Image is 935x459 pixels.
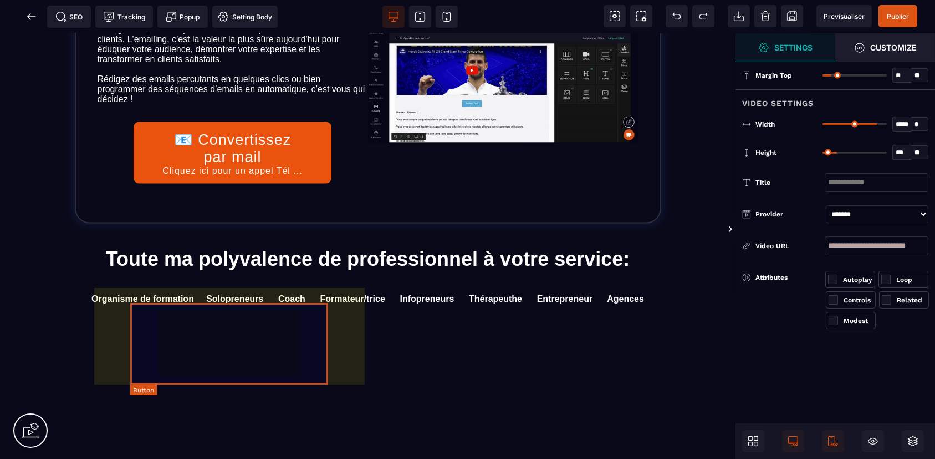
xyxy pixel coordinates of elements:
strong: Settings [775,43,813,52]
span: Publier [887,12,909,21]
button: 📧 Convertissez par mailCliquez ici pour un appel Tél ... [134,89,331,150]
text: Toute ma polyvalence de professionnel à votre service: [22,211,714,240]
div: Autoplay [843,274,872,285]
span: Preview [816,5,872,27]
span: Height [755,148,776,157]
div: Title [755,177,825,188]
div: Video URL [755,240,825,251]
span: Open Layers [902,430,924,452]
strong: Customize [871,43,917,52]
span: Setting Body [218,11,272,22]
span: Hide/Show Block [862,430,884,452]
span: Previsualiser [824,12,865,21]
div: Provider [755,209,821,220]
span: Desktop Only [782,430,804,452]
span: Open Style Manager [835,33,935,62]
div: Loop [896,274,926,285]
span: Settings [735,33,835,62]
span: Width [755,120,775,129]
div: Modest [844,315,873,326]
span: Margin Top [755,71,792,80]
span: SEO [55,11,83,22]
div: Attributes [742,271,825,284]
span: Tracking [103,11,145,22]
span: Screenshot [630,5,652,27]
span: Mobile Only [822,430,844,452]
div: Related [897,295,926,306]
span: Popup [166,11,200,22]
div: Video Settings [735,89,935,110]
text: Organisme de formation Solopreneurs Coach Formateur/trice Infopreneurs Thérapeuthe Entrepreneur A... [80,258,655,274]
span: Open Blocks [742,430,764,452]
div: Controls [844,295,873,306]
span: View components [604,5,626,27]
